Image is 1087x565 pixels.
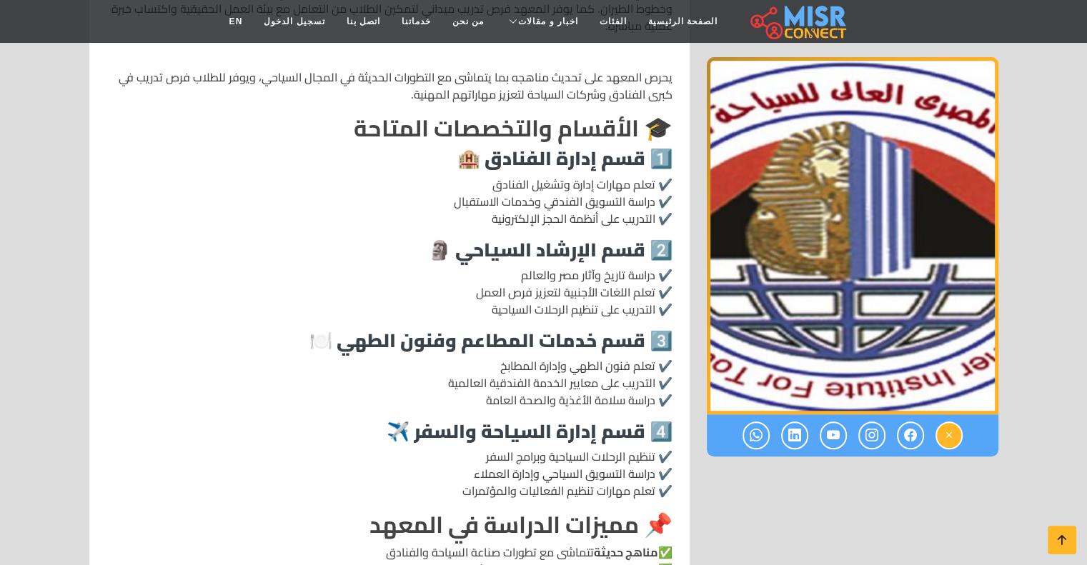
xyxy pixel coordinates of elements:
div: 1 / 1 [707,57,998,414]
p: ✔️ تعلم فنون الطهي وإدارة المطابخ ✔️ التدريب على معايير الخدمة الفندقية العالمية ✔️ دراسة سلامة ا... [106,357,672,409]
a: EN [219,8,254,35]
img: المعهد الفني للسياحة والفنادق بالمطرية [707,57,998,414]
p: ✔️ دراسة تاريخ وآثار مصر والعالم ✔️ تعلم اللغات الأجنبية لتعزيز فرص العمل ✔️ التدريب على تنظيم ال... [106,266,672,318]
strong: 1️⃣ قسم إدارة الفنادق 🏨 [457,141,672,176]
strong: 2️⃣ قسم الإرشاد السياحي 🗿 [428,232,672,267]
strong: 3️⃣ قسم خدمات المطاعم وفنون الطهي 🍽️ [309,323,672,358]
a: اتصل بنا [336,8,391,35]
a: الصفحة الرئيسية [637,8,728,35]
a: الفئات [589,8,637,35]
a: اخبار و مقالات [495,8,589,35]
img: main.misr_connect [750,4,846,39]
strong: مناهج حديثة [594,541,658,563]
p: يحرص المعهد على تحديث مناهجه بما يتماشى مع التطورات الحديثة في المجال السياحي، ويوفر للطلاب فرص ت... [106,69,672,103]
strong: 📌 مميزات الدراسة في المعهد [369,503,672,546]
strong: 4️⃣ قسم إدارة السياحة والسفر ✈️ [387,414,672,449]
a: تسجيل الدخول [253,8,335,35]
p: ✔️ تعلم مهارات إدارة وتشغيل الفنادق ✔️ دراسة التسويق الفندقي وخدمات الاستقبال ✔️ التدريب على أنظم... [106,176,672,227]
span: اخبار و مقالات [518,15,578,28]
a: من نحن [442,8,495,35]
strong: 🎓 الأقسام والتخصصات المتاحة [354,106,672,149]
p: ✔️ تنظيم الرحلات السياحية وبرامج السفر ✔️ دراسة التسويق السياحي وإدارة العملاء ✔️ تعلم مهارات تنظ... [106,448,672,499]
a: خدماتنا [391,8,442,35]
